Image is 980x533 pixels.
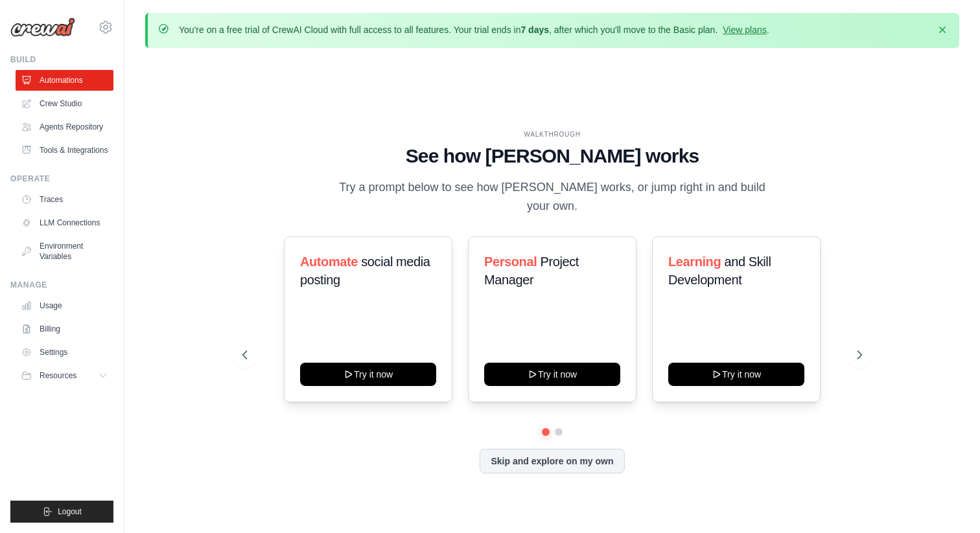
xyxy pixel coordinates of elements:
span: Automate [300,255,358,269]
span: Learning [668,255,721,269]
img: Logo [10,17,75,37]
div: Operate [10,174,113,184]
button: Resources [16,365,113,386]
p: You're on a free trial of CrewAI Cloud with full access to all features. Your trial ends in , aft... [179,23,769,36]
a: Billing [16,319,113,339]
a: Agents Repository [16,117,113,137]
button: Try it now [300,363,436,386]
div: Build [10,54,113,65]
button: Try it now [668,363,804,386]
a: View plans [723,25,766,35]
button: Skip and explore on my own [480,449,624,473]
p: Try a prompt below to see how [PERSON_NAME] works, or jump right in and build your own. [334,178,770,216]
span: Logout [58,506,82,517]
button: Logout [10,501,113,523]
a: Usage [16,295,113,316]
a: Settings [16,342,113,363]
a: Environment Variables [16,236,113,267]
button: Try it now [484,363,620,386]
span: Project Manager [484,255,579,287]
strong: 7 days [520,25,549,35]
a: LLM Connections [16,212,113,233]
a: Tools & Integrations [16,140,113,161]
span: Resources [40,370,76,381]
span: Personal [484,255,537,269]
h1: See how [PERSON_NAME] works [242,144,863,168]
div: WALKTHROUGH [242,130,863,139]
a: Automations [16,70,113,91]
a: Traces [16,189,113,210]
iframe: Chat Widget [915,471,980,533]
div: Manage [10,280,113,290]
a: Crew Studio [16,93,113,114]
span: social media posting [300,255,430,287]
